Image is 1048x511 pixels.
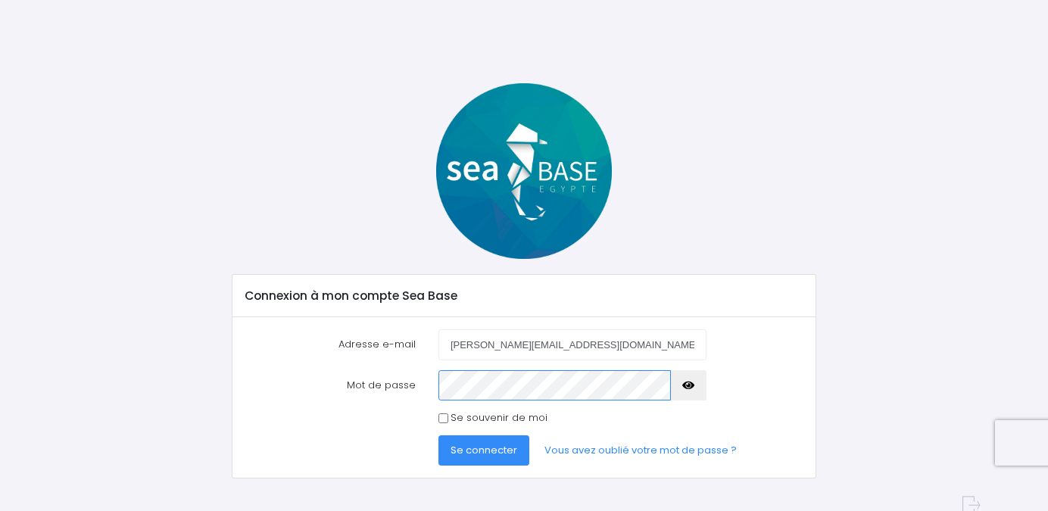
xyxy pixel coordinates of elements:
label: Mot de passe [233,370,427,400]
button: Se connecter [438,435,529,466]
label: Se souvenir de moi [451,410,547,425]
div: Connexion à mon compte Sea Base [232,275,816,317]
a: Vous avez oublié votre mot de passe ? [532,435,749,466]
label: Adresse e-mail [233,329,427,360]
span: Se connecter [451,443,517,457]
